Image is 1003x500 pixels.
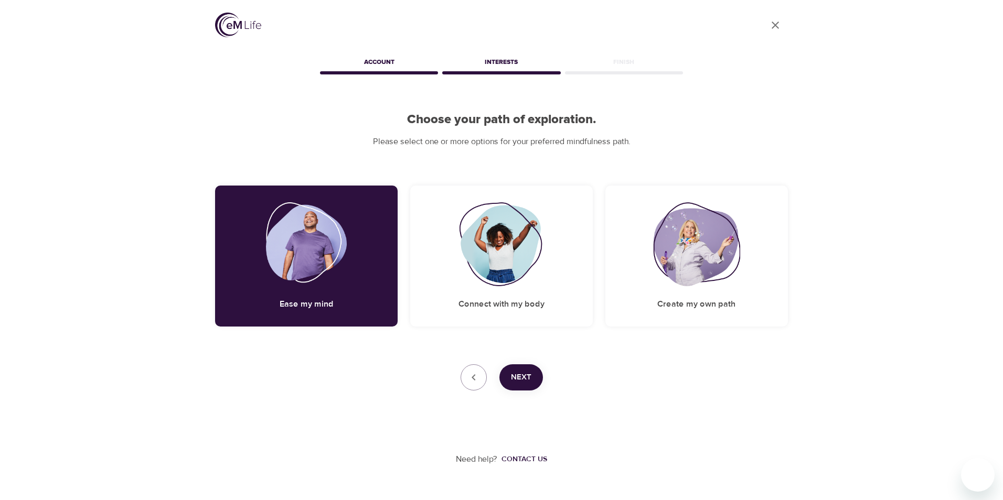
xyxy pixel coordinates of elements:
[456,453,497,465] p: Need help?
[458,299,545,310] h5: Connect with my body
[497,454,547,464] a: Contact us
[605,186,788,327] div: Create my own pathCreate my own path
[215,186,398,327] div: Ease my mindEase my mind
[657,299,735,310] h5: Create my own path
[511,371,531,384] span: Next
[653,202,740,286] img: Create my own path
[501,454,547,464] div: Contact us
[266,202,347,286] img: Ease my mind
[961,458,995,492] iframe: Button to launch messaging window
[215,112,788,127] h2: Choose your path of exploration.
[459,202,544,286] img: Connect with my body
[763,13,788,38] a: close
[410,186,593,327] div: Connect with my bodyConnect with my body
[280,299,334,310] h5: Ease my mind
[215,136,788,148] p: Please select one or more options for your preferred mindfulness path.
[215,13,261,37] img: logo
[499,364,543,390] button: Next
